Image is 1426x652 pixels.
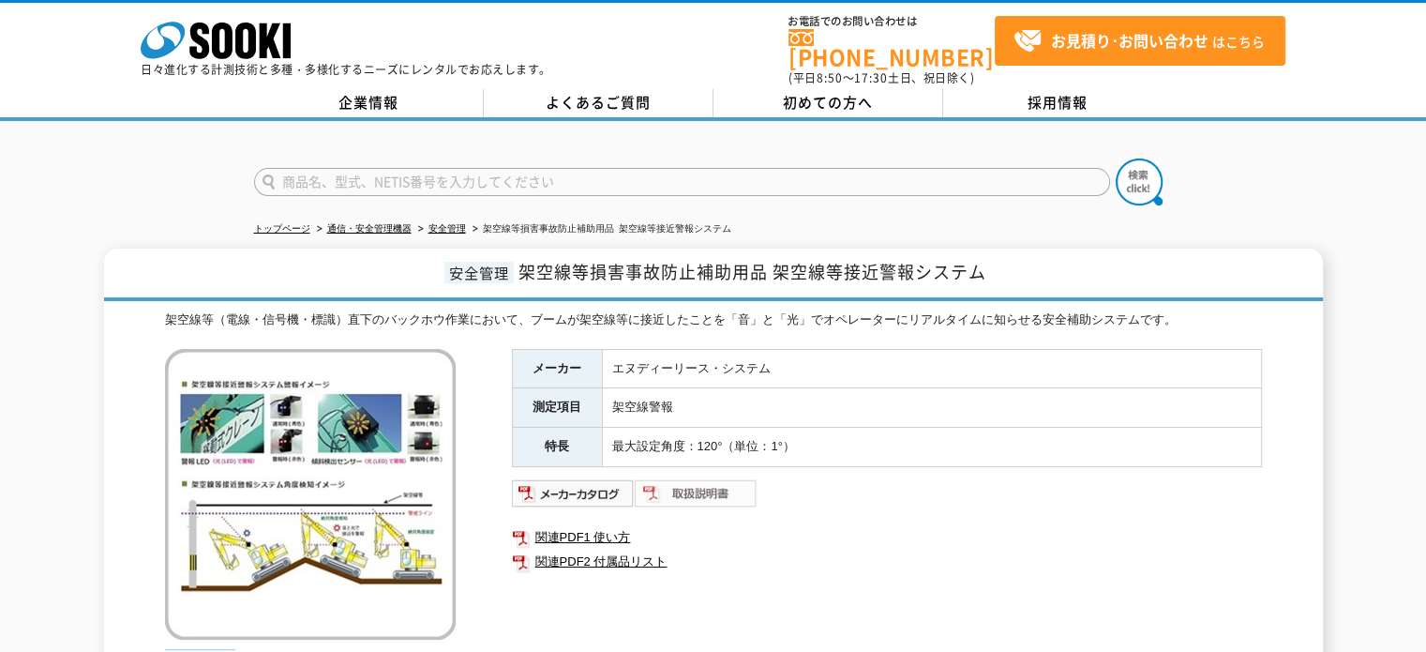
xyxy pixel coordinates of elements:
[635,491,758,505] a: 取扱説明書
[788,29,995,68] a: [PHONE_NUMBER]
[1116,159,1163,205] img: btn_search.png
[1013,27,1265,55] span: はこちら
[713,89,943,117] a: 初めての方へ
[602,349,1261,388] td: エヌディーリース・システム
[512,349,602,388] th: メーカー
[469,220,732,239] li: 架空線等損害事故防止補助用品 架空線等接近警報システム
[428,223,466,234] a: 安全管理
[602,388,1261,428] td: 架空線警報
[635,478,758,508] img: 取扱説明書
[512,525,1262,550] a: 関連PDF1 使い方
[254,168,1110,196] input: 商品名、型式、NETIS番号を入力してください
[512,478,635,508] img: メーカーカタログ
[254,89,484,117] a: 企業情報
[512,491,635,505] a: メーカーカタログ
[141,64,551,75] p: 日々進化する計測技術と多種・多様化するニーズにレンタルでお応えします。
[512,428,602,467] th: 特長
[854,69,888,86] span: 17:30
[512,388,602,428] th: 測定項目
[783,92,873,113] span: 初めての方へ
[518,259,986,284] span: 架空線等損害事故防止補助用品 架空線等接近警報システム
[165,311,1262,330] div: 架空線等（電線・信号機・標識）直下のバックホウ作業において、ブームが架空線等に接近したことを「音」と「光」でオペレーターにリアルタイムに知らせる安全補助システムです。
[817,69,843,86] span: 8:50
[254,223,310,234] a: トップページ
[444,262,514,283] span: 安全管理
[512,550,1262,574] a: 関連PDF2 付属品リスト
[165,349,456,640] img: 架空線等損害事故防止補助用品 架空線等接近警報システム
[602,428,1261,467] td: 最大設定角度：120°（単位：1°）
[327,223,412,234] a: 通信・安全管理機器
[484,89,713,117] a: よくあるご質問
[1051,29,1208,52] strong: お見積り･お問い合わせ
[788,16,995,27] span: お電話でのお問い合わせは
[788,69,974,86] span: (平日 ～ 土日、祝日除く)
[995,16,1285,66] a: お見積り･お問い合わせはこちら
[943,89,1173,117] a: 採用情報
